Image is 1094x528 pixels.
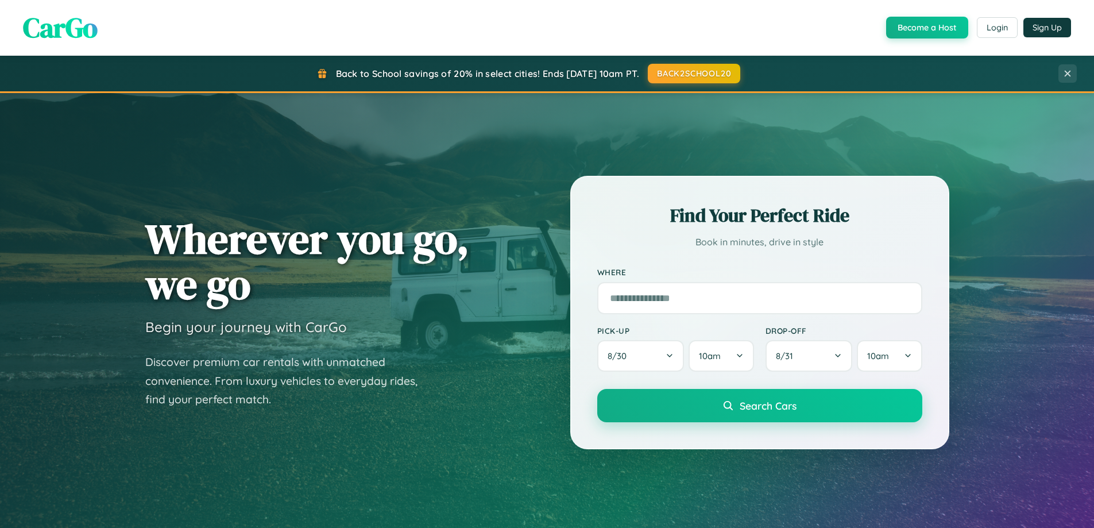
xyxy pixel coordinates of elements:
button: Login [977,17,1018,38]
span: Search Cars [740,399,797,412]
button: Sign Up [1023,18,1071,37]
button: 8/30 [597,340,685,372]
span: 10am [699,350,721,361]
button: 10am [857,340,922,372]
button: Search Cars [597,389,922,422]
button: 10am [689,340,753,372]
span: 8 / 31 [776,350,799,361]
p: Book in minutes, drive in style [597,234,922,250]
span: CarGo [23,9,98,47]
span: 10am [867,350,889,361]
span: Back to School savings of 20% in select cities! Ends [DATE] 10am PT. [336,68,639,79]
p: Discover premium car rentals with unmatched convenience. From luxury vehicles to everyday rides, ... [145,353,432,409]
label: Pick-up [597,326,754,336]
h2: Find Your Perfect Ride [597,203,922,228]
label: Drop-off [766,326,922,336]
button: Become a Host [886,17,968,38]
label: Where [597,268,922,278]
span: 8 / 30 [608,350,632,361]
button: 8/31 [766,340,853,372]
button: BACK2SCHOOL20 [648,64,740,83]
h3: Begin your journey with CarGo [145,318,347,336]
h1: Wherever you go, we go [145,216,469,307]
